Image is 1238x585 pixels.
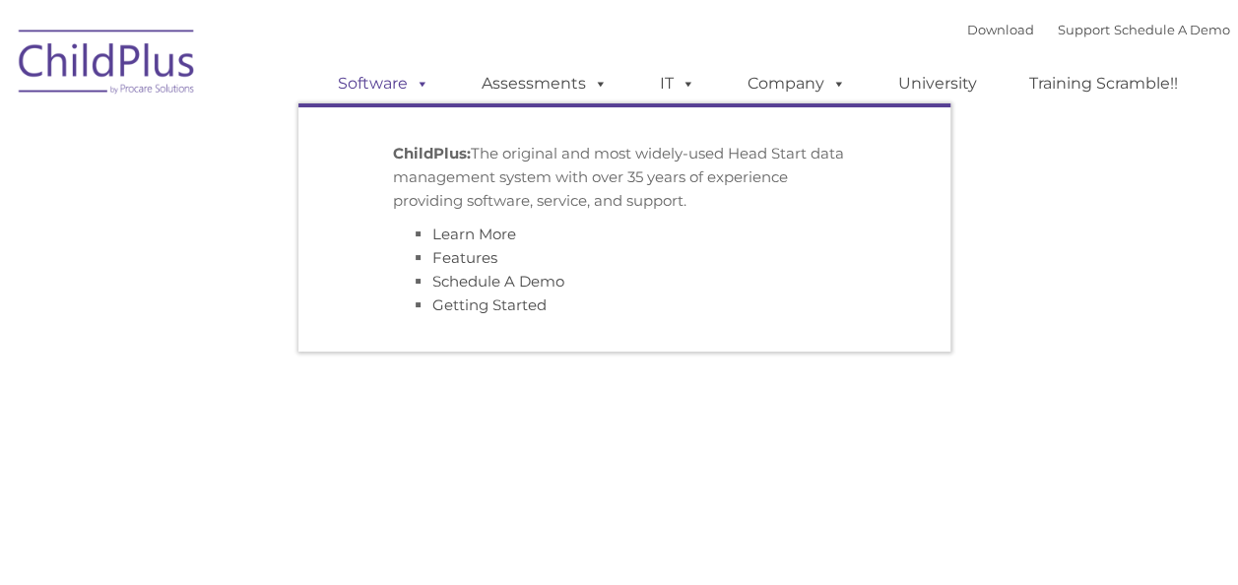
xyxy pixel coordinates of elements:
p: The original and most widely-used Head Start data management system with over 35 years of experie... [393,142,856,213]
a: Getting Started [432,295,547,314]
a: Company [728,64,866,103]
a: Assessments [462,64,627,103]
font: | [967,22,1230,37]
a: Schedule A Demo [1114,22,1230,37]
a: University [879,64,997,103]
a: Learn More [432,225,516,243]
a: IT [640,64,715,103]
a: Training Scramble!! [1010,64,1198,103]
strong: ChildPlus: [393,144,471,162]
a: Features [432,248,497,267]
a: Support [1058,22,1110,37]
a: Software [318,64,449,103]
a: Download [967,22,1034,37]
img: ChildPlus by Procare Solutions [9,16,206,114]
a: Schedule A Demo [432,272,564,291]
